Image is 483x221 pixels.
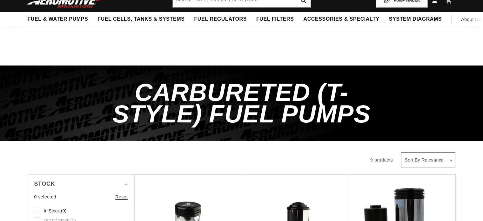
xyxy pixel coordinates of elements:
[34,175,128,193] summary: Stock (0 selected)
[93,12,189,27] summary: Fuel Cells, Tanks & Systems
[384,12,446,27] summary: System Diagrams
[34,193,57,200] span: 0 selected
[115,193,128,200] a: Reset
[256,16,294,23] span: Fuel Filters
[194,16,246,23] span: Fuel Regulators
[34,179,55,189] span: Stock
[189,12,251,27] summary: Fuel Regulators
[389,16,442,23] span: System Diagrams
[112,78,371,128] span: Carbureted (T-Style) Fuel Pumps
[23,12,93,27] summary: Fuel & Water Pumps
[28,16,88,23] span: Fuel & Water Pumps
[304,16,379,23] span: Accessories & Specialty
[252,12,299,27] summary: Fuel Filters
[370,157,393,162] span: 9 products
[299,12,384,27] summary: Accessories & Specialty
[97,16,184,23] span: Fuel Cells, Tanks & Systems
[44,208,67,214] span: In stock (9)
[461,17,481,22] span: About Us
